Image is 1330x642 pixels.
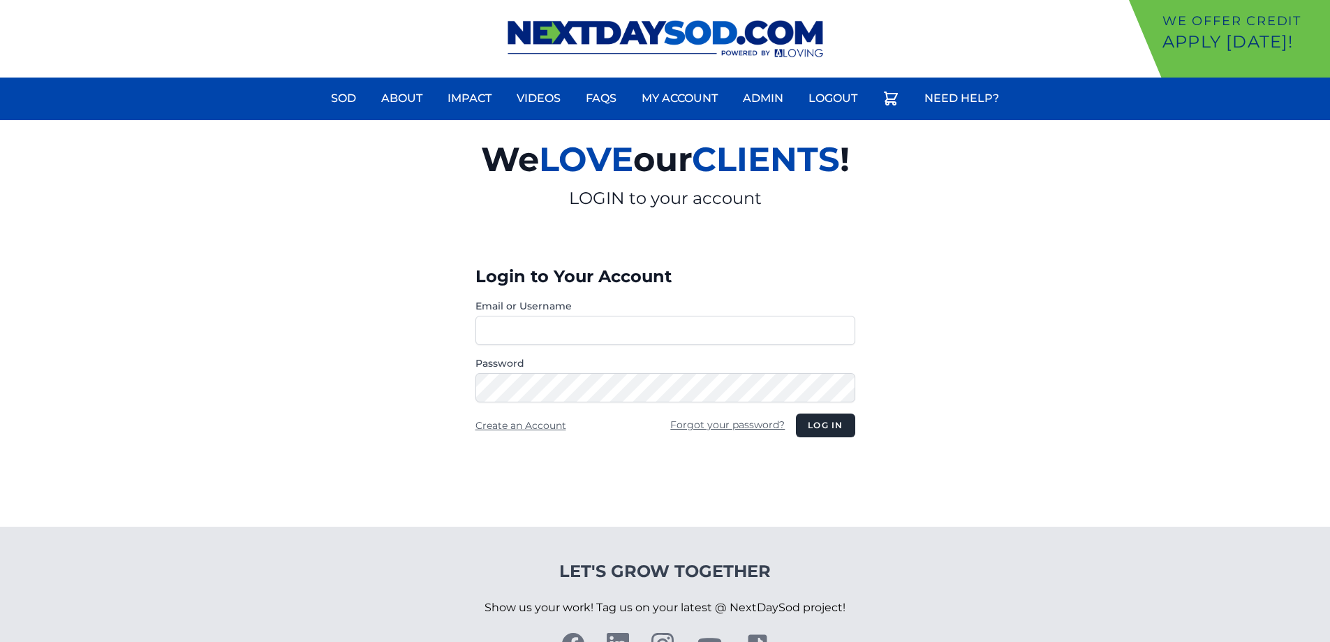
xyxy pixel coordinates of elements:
label: Password [475,356,855,370]
a: Sod [323,82,364,115]
label: Email or Username [475,299,855,313]
a: FAQs [577,82,625,115]
a: Forgot your password? [670,418,785,431]
a: Impact [439,82,500,115]
a: About [373,82,431,115]
button: Log in [796,414,855,437]
h3: Login to Your Account [475,265,855,288]
a: Need Help? [916,82,1007,115]
a: Create an Account [475,419,566,432]
p: Show us your work! Tag us on your latest @ NextDaySod project! [485,583,845,633]
p: Apply [DATE]! [1162,31,1324,53]
h4: Let's Grow Together [485,560,845,583]
span: LOVE [539,139,633,180]
a: Videos [508,82,569,115]
p: LOGIN to your account [319,187,1012,210]
h2: We our ! [319,131,1012,187]
p: We offer Credit [1162,11,1324,31]
a: Logout [800,82,866,115]
a: Admin [734,82,792,115]
a: My Account [633,82,726,115]
span: CLIENTS [692,139,840,180]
